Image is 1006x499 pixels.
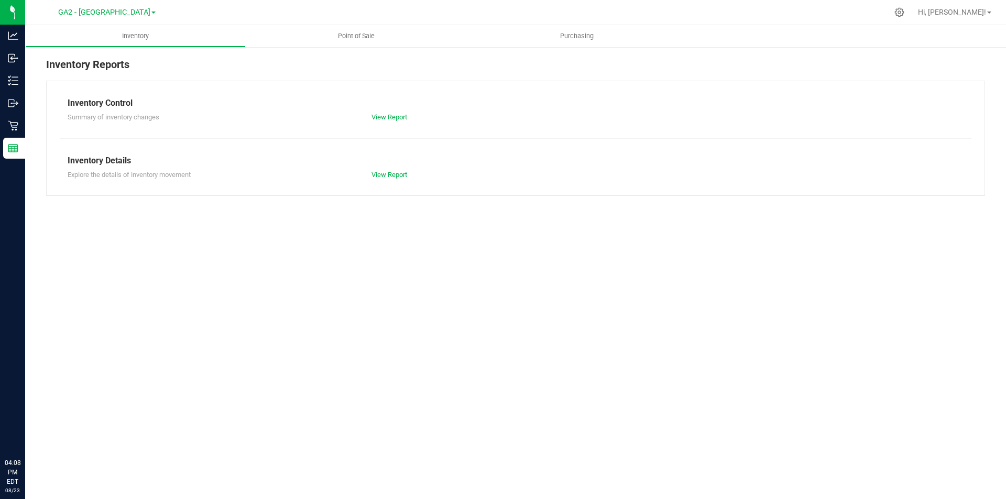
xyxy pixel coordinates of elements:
[68,154,964,167] div: Inventory Details
[46,57,985,81] div: Inventory Reports
[324,31,389,41] span: Point of Sale
[8,98,18,108] inline-svg: Outbound
[5,458,20,486] p: 04:08 PM EDT
[68,113,159,121] span: Summary of inventory changes
[371,171,407,179] a: View Report
[918,8,986,16] span: Hi, [PERSON_NAME]!
[58,8,150,17] span: GA2 - [GEOGRAPHIC_DATA]
[466,25,687,47] a: Purchasing
[108,31,163,41] span: Inventory
[68,171,191,179] span: Explore the details of inventory movement
[8,120,18,131] inline-svg: Retail
[68,97,964,109] div: Inventory Control
[8,30,18,41] inline-svg: Analytics
[25,25,246,47] a: Inventory
[31,414,43,426] iframe: Resource center unread badge
[10,415,42,447] iframe: Resource center
[8,75,18,86] inline-svg: Inventory
[893,7,906,17] div: Manage settings
[246,25,466,47] a: Point of Sale
[371,113,407,121] a: View Report
[546,31,608,41] span: Purchasing
[5,486,20,494] p: 08/23
[8,143,18,153] inline-svg: Reports
[8,53,18,63] inline-svg: Inbound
